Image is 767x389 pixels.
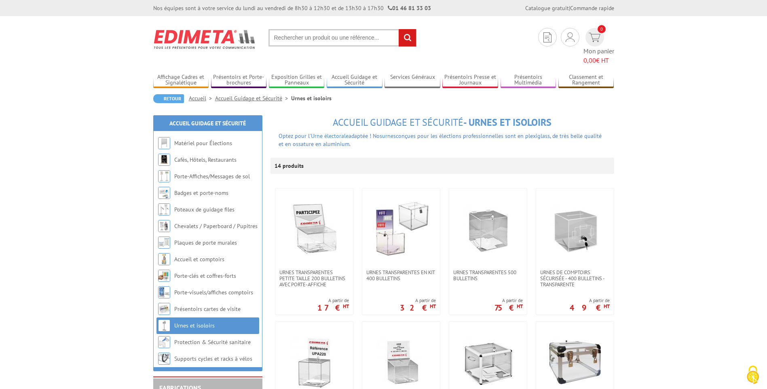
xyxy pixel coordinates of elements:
a: Supports cycles et racks à vélos [174,355,252,362]
input: Rechercher un produit ou une référence... [268,29,416,47]
span: Urnes transparentes en kit 400 bulletins [366,269,436,281]
a: Porte-Affiches/Messages de sol [174,173,250,180]
span: 0 [598,25,606,33]
a: Accueil et comptoirs [174,256,224,263]
a: Présentoirs Multimédia [501,74,556,87]
a: Urnes et isoloirs [174,322,215,329]
button: Cookies (fenêtre modale) [739,362,767,389]
a: devis rapide 0 Mon panier 0,00€ HT [583,28,614,65]
img: Chevalets / Paperboard / Pupitres [158,220,170,232]
a: Affichage Cadres et Signalétique [153,74,209,87]
a: Chevalets / Paperboard / Pupitres [174,222,258,230]
a: Badges et porte-noms [174,189,228,197]
a: Matériel pour Élections [174,140,232,147]
img: Edimeta [153,24,256,54]
img: Urnes transparentes en kit 400 bulletins [373,201,429,257]
a: Exposition Grilles et Panneaux [269,74,325,87]
img: devis rapide [566,32,575,42]
a: urnes [382,132,396,140]
a: Accueil [189,95,215,102]
sup: HT [343,303,349,310]
span: € HT [583,56,614,65]
img: devis rapide [589,33,600,42]
img: Urnes transparentes 500 bulletins [460,201,516,257]
a: Présentoirs Presse et Journaux [442,74,498,87]
a: Urnes de comptoirs sécurisée - 400 bulletins - transparente [536,269,614,288]
a: Services Généraux [385,74,440,87]
a: Retour [153,94,184,103]
a: Urnes transparentes petite taille 200 bulletins avec porte-affiche [275,269,353,288]
sup: HT [604,303,610,310]
a: Classement et Rangement [558,74,614,87]
strong: 01 46 81 33 03 [388,4,431,12]
a: Poteaux de guidage files [174,206,235,213]
a: Plaques de porte murales [174,239,237,246]
img: Poteaux de guidage files [158,203,170,216]
img: Porte-Affiches/Messages de sol [158,170,170,182]
img: Cookies (fenêtre modale) [743,365,763,385]
img: Porte-visuels/affiches comptoirs [158,286,170,298]
img: Urnes transparentes petite taille 200 bulletins avec porte-affiche [286,201,342,257]
p: 32 € [400,305,436,310]
input: rechercher [399,29,416,47]
span: Urnes transparentes 500 bulletins [453,269,523,281]
a: Urne électorale [311,132,349,140]
span: Urnes de comptoirs sécurisée - 400 bulletins - transparente [540,269,610,288]
div: Nos équipes sont à votre service du lundi au vendredi de 8h30 à 12h30 et de 13h30 à 17h30 [153,4,431,12]
span: A partir de [494,297,523,304]
sup: HT [430,303,436,310]
p: 49 € [570,305,610,310]
span: adaptée ! [349,132,371,140]
span: Nos [373,132,382,140]
img: Urnes et isoloirs [158,319,170,332]
div: | [525,4,614,12]
a: Présentoirs cartes de visite [174,305,241,313]
font: Optez pour l' [279,132,311,140]
span: Urnes transparentes petite taille 200 bulletins avec porte-affiche [279,269,349,288]
a: Porte-visuels/affiches comptoirs [174,289,253,296]
p: 14 produits [275,158,305,174]
a: Catalogue gratuit [525,4,569,12]
span: Mon panier [583,47,614,65]
img: Matériel pour Élections [158,137,170,149]
li: Urnes et isoloirs [291,94,332,102]
a: Accueil Guidage et Sécurité [215,95,291,102]
span: A partir de [400,297,436,304]
img: Accueil et comptoirs [158,253,170,265]
a: Urnes transparentes en kit 400 bulletins [362,269,440,281]
img: devis rapide [543,32,551,42]
span: A partir de [570,297,610,304]
a: Accueil Guidage et Sécurité [169,120,246,127]
span: A partir de [317,297,349,304]
a: Porte-clés et coffres-forts [174,272,236,279]
a: Présentoirs et Porte-brochures [211,74,267,87]
span: 0,00 [583,56,596,64]
img: Porte-clés et coffres-forts [158,270,170,282]
img: Plaques de porte murales [158,237,170,249]
img: Badges et porte-noms [158,187,170,199]
a: Cafés, Hôtels, Restaurants [174,156,237,163]
a: Commande rapide [570,4,614,12]
a: Urnes transparentes 500 bulletins [449,269,527,281]
p: 75 € [494,305,523,310]
img: Présentoirs cartes de visite [158,303,170,315]
img: Cafés, Hôtels, Restaurants [158,154,170,166]
a: Accueil Guidage et Sécurité [327,74,382,87]
h1: - Urnes et isoloirs [270,117,614,128]
span: conçues pour les élections professionnelles sont en plexiglass, de très belle qualité et en ossat... [279,132,602,148]
a: Protection & Sécurité sanitaire [174,338,251,346]
span: Accueil Guidage et Sécurité [333,116,463,129]
img: Urnes de comptoirs sécurisée - 400 bulletins - transparente [547,201,603,257]
sup: HT [517,303,523,310]
p: 17 € [317,305,349,310]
